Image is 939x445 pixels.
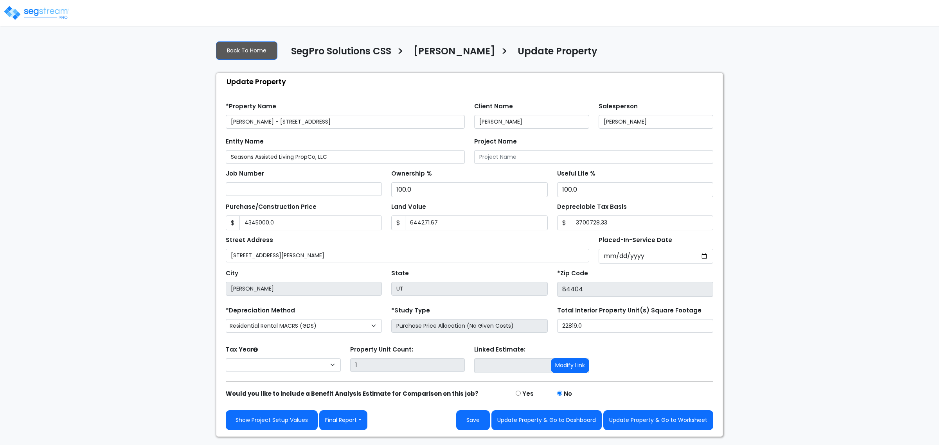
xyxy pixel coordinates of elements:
[405,215,547,230] input: Land Value
[564,389,572,398] label: No
[391,182,547,197] input: Ownership
[474,150,713,164] input: Project Name
[226,269,238,278] label: City
[518,46,597,59] h4: Update Property
[603,410,713,430] button: Update Property & Go to Worksheet
[501,45,508,60] h3: >
[291,46,391,59] h4: SegPro Solutions CSS
[226,215,240,230] span: $
[557,282,713,297] input: Zip Code
[557,269,588,278] label: *Zip Code
[226,236,273,245] label: Street Address
[391,269,409,278] label: State
[557,306,702,315] label: Total Interior Property Unit(s) Square Footage
[474,102,513,111] label: Client Name
[557,203,627,212] label: Depreciable Tax Basis
[512,46,597,62] a: Update Property
[226,249,589,262] input: Street Address
[350,345,413,354] label: Property Unit Count:
[551,358,589,373] button: Modify Link
[239,215,382,230] input: Purchase or Construction Price
[285,46,391,62] a: SegPro Solutions CSS
[226,410,318,430] a: Show Project Setup Values
[350,358,465,372] input: Building Count
[414,46,495,59] h4: [PERSON_NAME]
[226,150,465,164] input: Entity Name
[226,102,276,111] label: *Property Name
[391,306,430,315] label: *Study Type
[226,345,258,354] label: Tax Year
[571,215,713,230] input: 0.00
[408,46,495,62] a: [PERSON_NAME]
[599,102,638,111] label: Salesperson
[3,5,70,21] img: logo_pro_r.png
[319,410,367,430] button: Final Report
[216,41,277,60] a: Back To Home
[226,169,264,178] label: Job Number
[391,215,405,230] span: $
[226,306,295,315] label: *Depreciation Method
[226,115,465,129] input: Property Name
[474,115,589,129] input: Client Name
[522,389,534,398] label: Yes
[226,389,478,398] strong: Would you like to include a Benefit Analysis Estimate for Comparison on this job?
[397,45,404,60] h3: >
[220,73,723,90] div: Update Property
[557,215,571,230] span: $
[557,182,713,197] input: Depreciation
[226,203,317,212] label: Purchase/Construction Price
[599,236,672,245] label: Placed-In-Service Date
[474,345,525,354] label: Linked Estimate:
[456,410,490,430] button: Save
[391,169,432,178] label: Ownership %
[491,410,602,430] button: Update Property & Go to Dashboard
[226,137,264,146] label: Entity Name
[474,137,517,146] label: Project Name
[557,319,713,333] input: total square foot
[557,169,595,178] label: Useful Life %
[391,203,426,212] label: Land Value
